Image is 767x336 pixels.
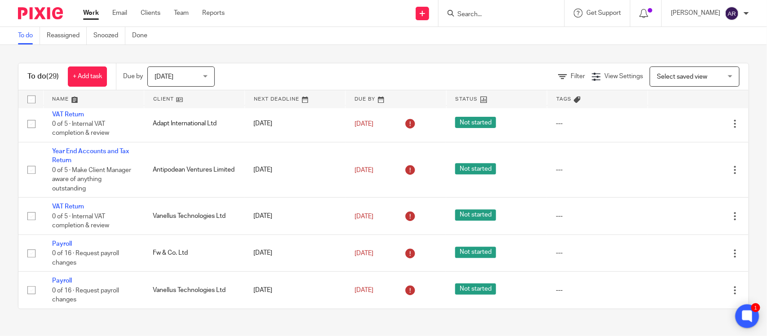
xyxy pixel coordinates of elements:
[355,287,373,293] span: [DATE]
[18,27,40,44] a: To do
[657,74,707,80] span: Select saved view
[245,142,346,198] td: [DATE]
[52,203,84,210] a: VAT Return
[52,278,72,284] a: Payroll
[455,117,496,128] span: Not started
[52,287,119,303] span: 0 of 16 · Request payroll changes
[144,142,244,198] td: Antipodean Ventures Limited
[112,9,127,18] a: Email
[202,9,225,18] a: Reports
[751,303,760,312] div: 1
[245,198,346,234] td: [DATE]
[93,27,125,44] a: Snoozed
[27,72,59,81] h1: To do
[155,74,173,80] span: [DATE]
[174,9,189,18] a: Team
[556,119,638,128] div: ---
[245,234,346,271] td: [DATE]
[52,250,119,265] span: 0 of 16 · Request payroll changes
[725,6,739,21] img: svg%3E
[68,66,107,87] a: + Add task
[141,9,160,18] a: Clients
[144,234,244,271] td: Fw & Co. Ltd
[52,213,109,229] span: 0 of 5 · Internal VAT completion & review
[671,9,720,18] p: [PERSON_NAME]
[83,9,99,18] a: Work
[556,212,638,221] div: ---
[52,120,109,136] span: 0 of 5 · Internal VAT completion & review
[52,241,72,247] a: Payroll
[556,286,638,295] div: ---
[455,283,496,295] span: Not started
[355,250,373,256] span: [DATE]
[46,73,59,80] span: (29)
[556,165,638,174] div: ---
[586,10,621,16] span: Get Support
[457,11,537,19] input: Search
[132,27,154,44] a: Done
[455,247,496,258] span: Not started
[604,73,643,80] span: View Settings
[571,73,585,80] span: Filter
[47,27,87,44] a: Reassigned
[123,72,143,81] p: Due by
[144,105,244,142] td: Adapt International Ltd
[245,105,346,142] td: [DATE]
[455,209,496,221] span: Not started
[52,167,131,191] span: 0 of 5 · Make Client Manager aware of anything outstanding
[52,111,84,118] a: VAT Return
[355,120,373,127] span: [DATE]
[556,248,638,257] div: ---
[18,7,63,19] img: Pixie
[355,213,373,219] span: [DATE]
[144,198,244,234] td: Vanellus Technologies Ltd
[455,163,496,174] span: Not started
[556,97,572,102] span: Tags
[355,167,373,173] span: [DATE]
[144,272,244,309] td: Vanellus Technologies Ltd
[245,272,346,309] td: [DATE]
[52,148,129,164] a: Year End Accounts and Tax Return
